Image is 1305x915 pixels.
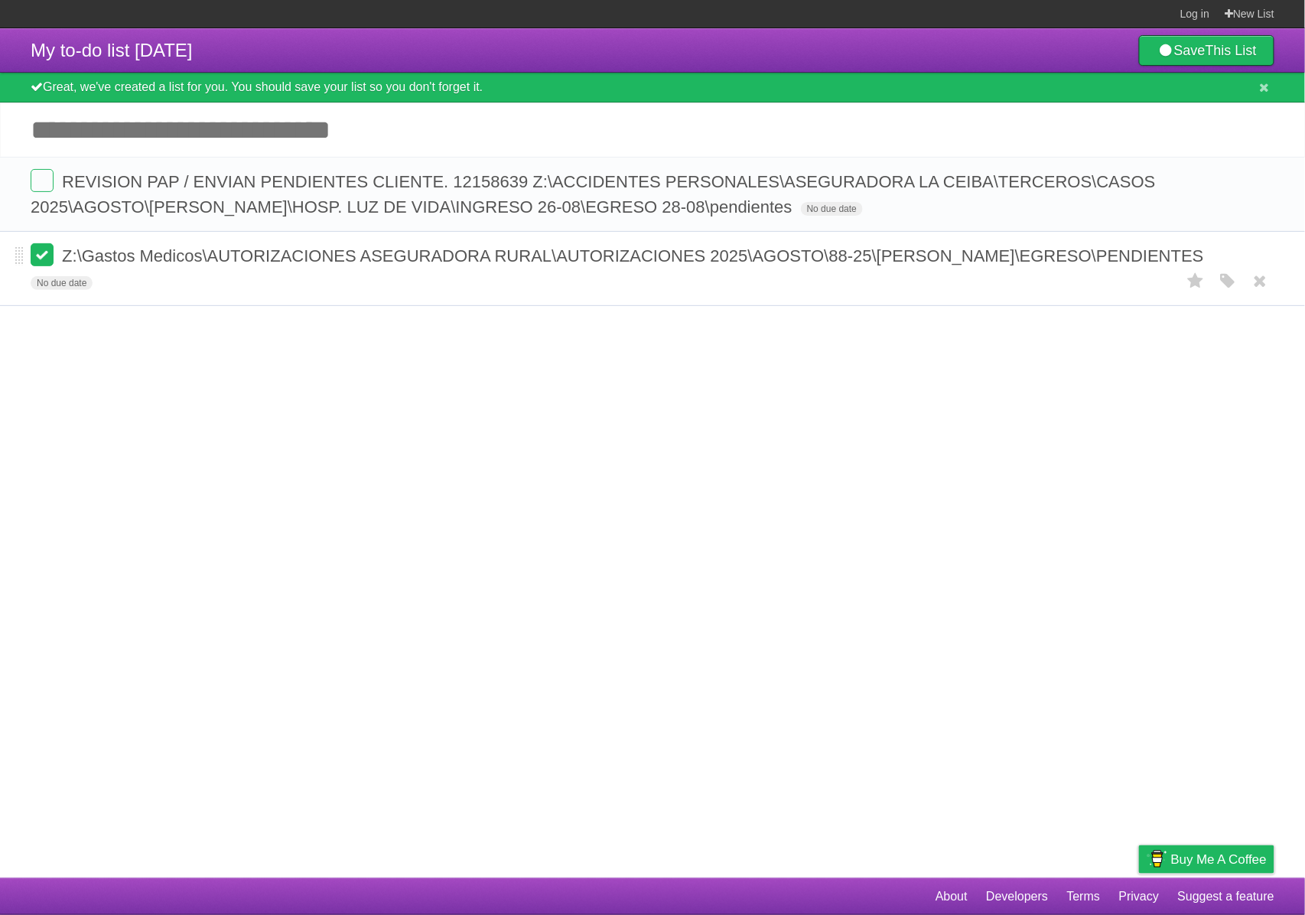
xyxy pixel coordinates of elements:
span: My to-do list [DATE] [31,40,193,60]
span: No due date [801,202,863,216]
b: This List [1206,43,1257,58]
a: Buy me a coffee [1139,845,1274,874]
span: Buy me a coffee [1171,846,1267,873]
a: Terms [1067,882,1101,911]
img: Buy me a coffee [1147,846,1167,872]
a: Suggest a feature [1178,882,1274,911]
a: Developers [986,882,1048,911]
label: Done [31,243,54,266]
span: Z:\Gastos Medicos\AUTORIZACIONES ASEGURADORA RURAL\AUTORIZACIONES 2025\AGOSTO\88-25\[PERSON_NAME]... [62,246,1208,265]
label: Done [31,169,54,192]
a: About [936,882,968,911]
label: Star task [1181,269,1210,294]
span: No due date [31,276,93,290]
a: SaveThis List [1139,35,1274,66]
span: REVISION PAP / ENVIAN PENDIENTES CLIENTE. 12158639 Z:\ACCIDENTES PERSONALES\ASEGURADORA LA CEIBA\... [31,172,1156,217]
a: Privacy [1119,882,1159,911]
